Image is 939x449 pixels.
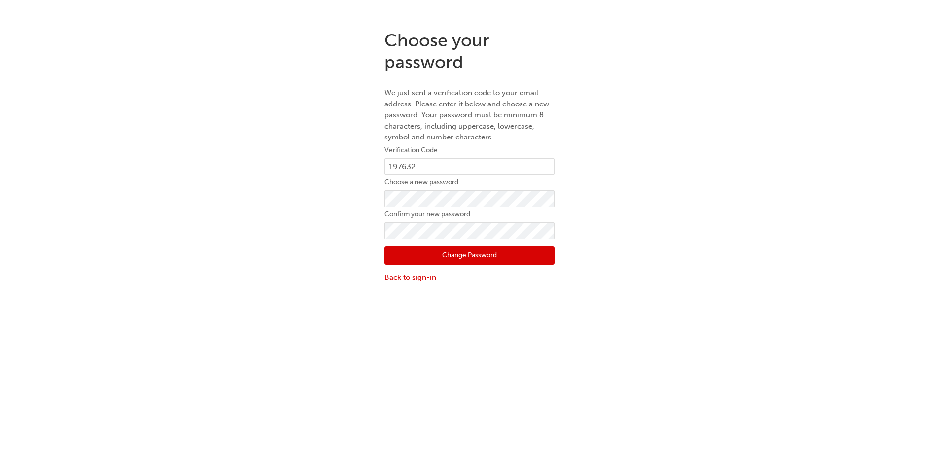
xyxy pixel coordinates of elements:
[384,158,555,175] input: e.g. 123456
[384,246,555,265] button: Change Password
[384,208,555,220] label: Confirm your new password
[384,176,555,188] label: Choose a new password
[384,144,555,156] label: Verification Code
[384,30,555,72] h1: Choose your password
[384,87,555,143] p: We just sent a verification code to your email address. Please enter it below and choose a new pa...
[384,272,555,283] a: Back to sign-in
